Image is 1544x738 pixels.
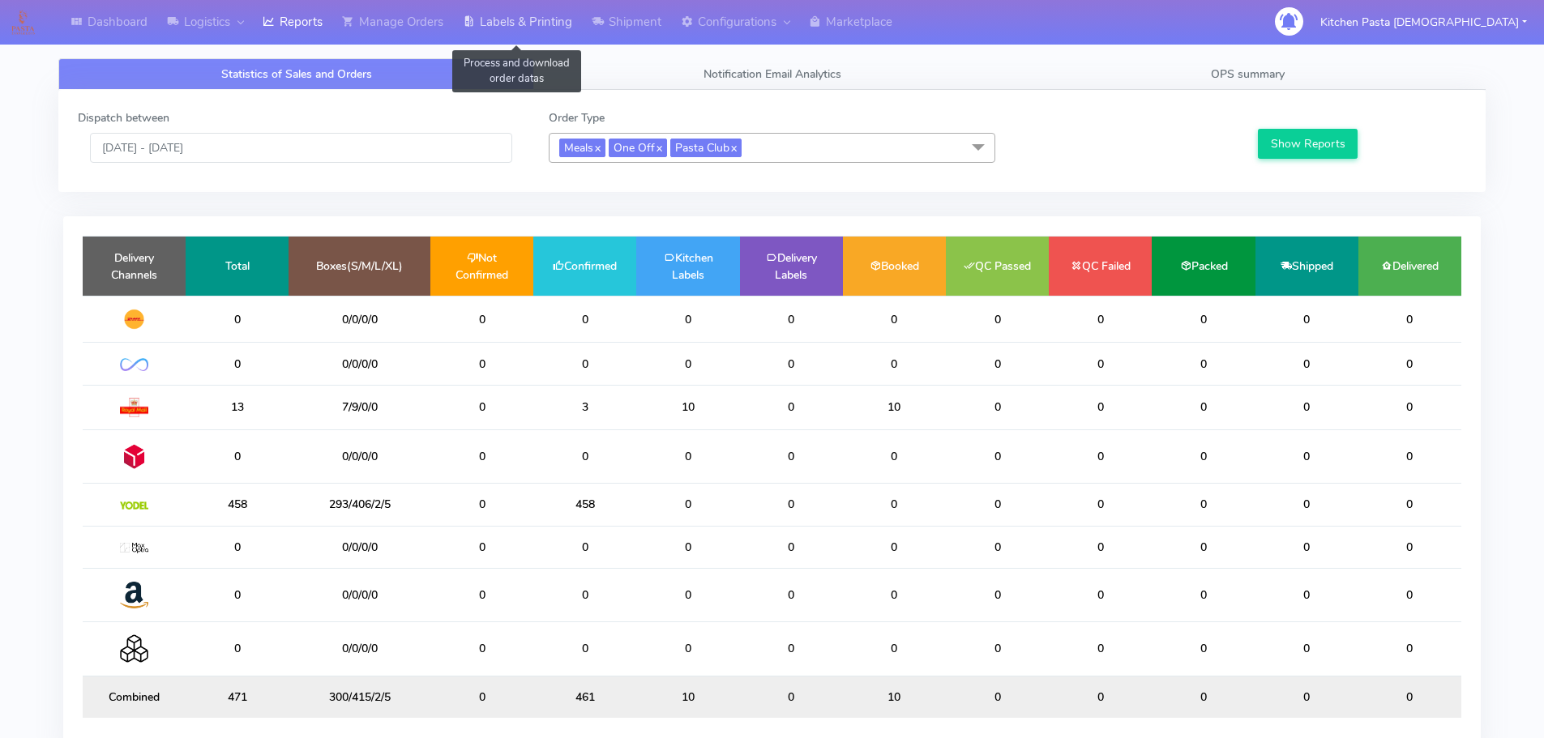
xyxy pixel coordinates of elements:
[1049,429,1152,483] td: 0
[120,634,148,663] img: Collection
[90,133,512,163] input: Pick the Daterange
[636,385,739,429] td: 10
[78,109,169,126] label: Dispatch between
[533,385,636,429] td: 3
[1358,484,1461,526] td: 0
[83,676,186,718] td: Combined
[1255,296,1358,343] td: 0
[1358,385,1461,429] td: 0
[729,139,737,156] a: x
[533,343,636,385] td: 0
[1152,676,1255,718] td: 0
[120,309,148,330] img: DHL
[533,296,636,343] td: 0
[1049,676,1152,718] td: 0
[1152,237,1255,296] td: Packed
[843,237,946,296] td: Booked
[1152,385,1255,429] td: 0
[430,385,533,429] td: 0
[1049,568,1152,621] td: 0
[1049,237,1152,296] td: QC Failed
[740,526,843,568] td: 0
[740,676,843,718] td: 0
[186,385,289,429] td: 13
[1152,296,1255,343] td: 0
[843,296,946,343] td: 0
[1358,296,1461,343] td: 0
[636,526,739,568] td: 0
[533,622,636,676] td: 0
[946,429,1049,483] td: 0
[843,429,946,483] td: 0
[1255,343,1358,385] td: 0
[1049,622,1152,676] td: 0
[1049,484,1152,526] td: 0
[120,581,148,609] img: Amazon
[946,296,1049,343] td: 0
[289,296,430,343] td: 0/0/0/0
[946,568,1049,621] td: 0
[946,622,1049,676] td: 0
[1152,429,1255,483] td: 0
[636,622,739,676] td: 0
[740,237,843,296] td: Delivery Labels
[533,526,636,568] td: 0
[1255,676,1358,718] td: 0
[186,568,289,621] td: 0
[704,66,841,82] span: Notification Email Analytics
[549,109,605,126] label: Order Type
[1358,622,1461,676] td: 0
[1358,676,1461,718] td: 0
[1152,484,1255,526] td: 0
[843,343,946,385] td: 0
[636,296,739,343] td: 0
[289,343,430,385] td: 0/0/0/0
[946,484,1049,526] td: 0
[843,526,946,568] td: 0
[1049,385,1152,429] td: 0
[430,343,533,385] td: 0
[740,385,843,429] td: 0
[289,676,430,718] td: 300/415/2/5
[946,237,1049,296] td: QC Passed
[186,429,289,483] td: 0
[430,237,533,296] td: Not Confirmed
[843,676,946,718] td: 10
[120,543,148,554] img: MaxOptra
[186,484,289,526] td: 458
[289,568,430,621] td: 0/0/0/0
[843,622,946,676] td: 0
[186,526,289,568] td: 0
[593,139,601,156] a: x
[289,429,430,483] td: 0/0/0/0
[740,484,843,526] td: 0
[186,343,289,385] td: 0
[1358,237,1461,296] td: Delivered
[186,676,289,718] td: 471
[843,484,946,526] td: 0
[1152,526,1255,568] td: 0
[430,568,533,621] td: 0
[289,526,430,568] td: 0/0/0/0
[609,139,667,157] span: One Off
[740,429,843,483] td: 0
[946,676,1049,718] td: 0
[636,568,739,621] td: 0
[430,622,533,676] td: 0
[1308,6,1539,39] button: Kitchen Pasta [DEMOGRAPHIC_DATA]
[430,526,533,568] td: 0
[843,568,946,621] td: 0
[533,237,636,296] td: Confirmed
[740,622,843,676] td: 0
[120,398,148,417] img: Royal Mail
[843,385,946,429] td: 10
[1152,568,1255,621] td: 0
[946,526,1049,568] td: 0
[1255,429,1358,483] td: 0
[946,385,1049,429] td: 0
[83,237,186,296] td: Delivery Channels
[740,568,843,621] td: 0
[533,429,636,483] td: 0
[946,343,1049,385] td: 0
[221,66,372,82] span: Statistics of Sales and Orders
